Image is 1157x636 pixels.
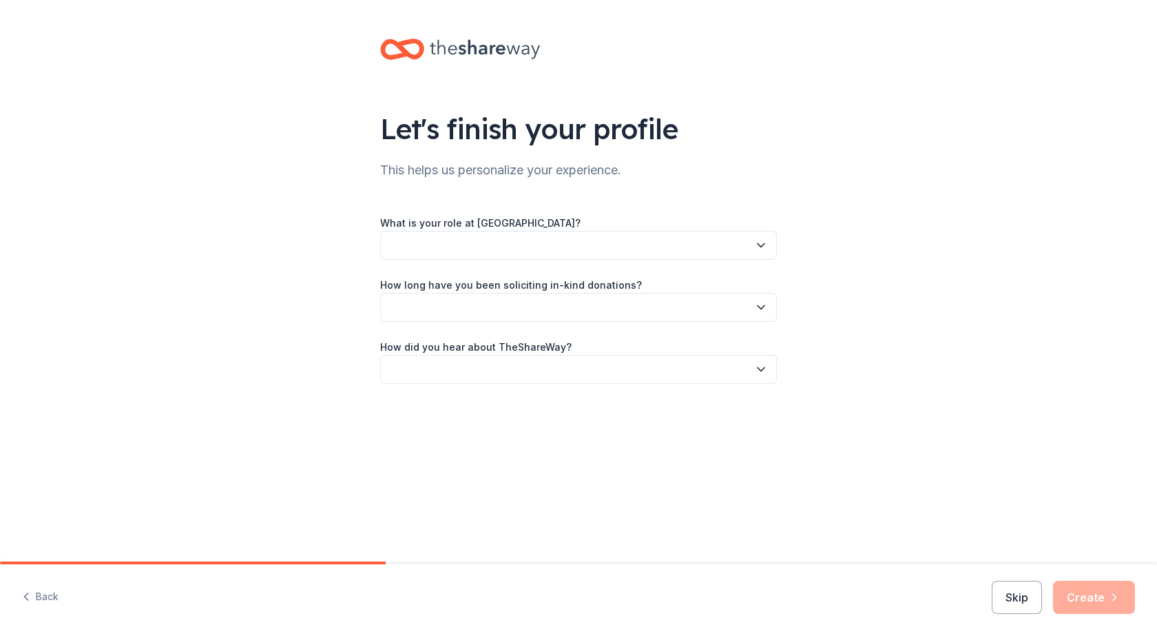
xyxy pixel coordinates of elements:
[380,278,642,292] label: How long have you been soliciting in-kind donations?
[22,583,59,612] button: Back
[380,340,572,354] label: How did you hear about TheShareWay?
[380,216,581,230] label: What is your role at [GEOGRAPHIC_DATA]?
[380,110,777,148] div: Let's finish your profile
[992,581,1042,614] button: Skip
[380,159,777,181] div: This helps us personalize your experience.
